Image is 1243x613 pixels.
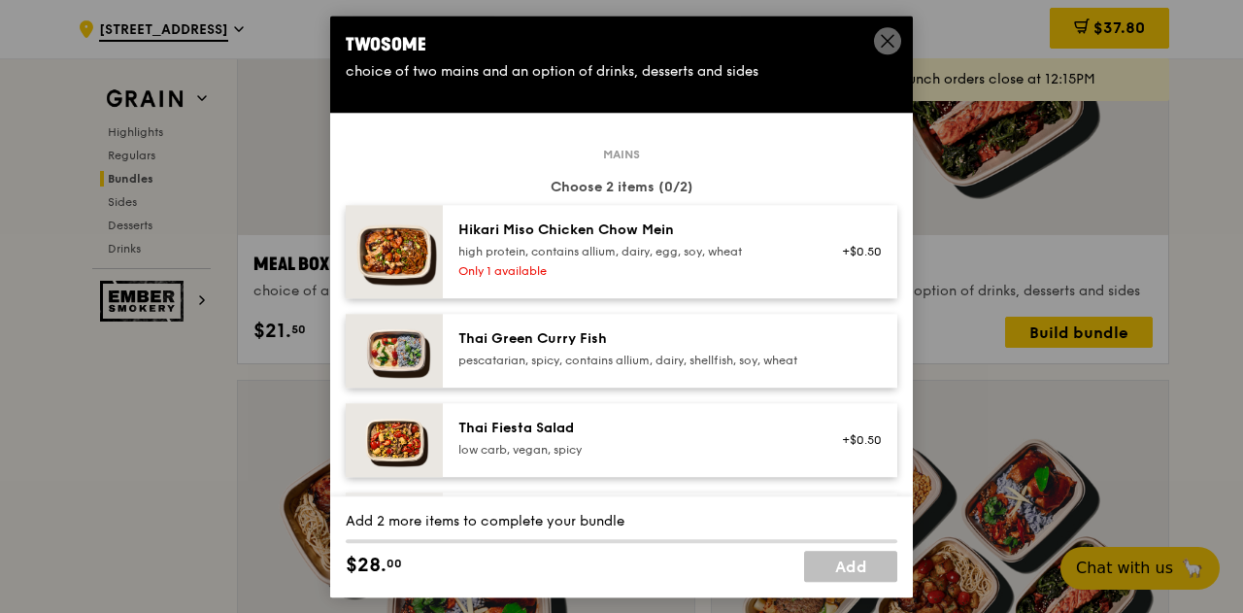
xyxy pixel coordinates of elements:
img: daily_normal_Thai_Fiesta_Salad__Horizontal_.jpg [346,403,443,477]
div: low carb, vegan, spicy [458,442,807,458]
div: Choose 2 items (0/2) [346,178,897,197]
div: Only 1 available [458,263,807,279]
img: daily_normal_HORZ-Thai-Green-Curry-Fish.jpg [346,314,443,388]
img: daily_normal_HORZ-Basil-Thunder-Tea-Rice.jpg [346,493,443,566]
div: pescatarian, spicy, contains allium, dairy, shellfish, soy, wheat [458,353,807,368]
span: Mains [595,147,648,162]
a: Add [804,551,897,582]
span: 00 [386,556,402,571]
div: Hikari Miso Chicken Chow Mein [458,221,807,240]
div: Thai Green Curry Fish [458,329,807,349]
img: daily_normal_Hikari_Miso_Chicken_Chow_Mein__Horizontal_.jpg [346,205,443,298]
div: Thai Fiesta Salad [458,419,807,438]
div: Twosome [346,31,897,58]
div: +$0.50 [830,432,882,448]
div: Add 2 more items to complete your bundle [346,512,897,531]
div: +$0.50 [830,244,882,259]
div: high protein, contains allium, dairy, egg, soy, wheat [458,244,807,259]
div: choice of two mains and an option of drinks, desserts and sides [346,62,897,82]
span: $28. [346,551,386,580]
